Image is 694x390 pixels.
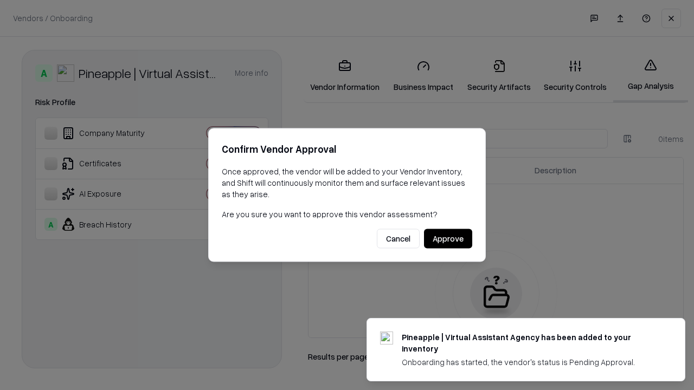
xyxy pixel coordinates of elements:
[377,229,420,249] button: Cancel
[380,331,393,344] img: trypineapple.com
[222,141,472,157] h2: Confirm Vendor Approval
[222,209,472,220] p: Are you sure you want to approve this vendor assessment?
[222,166,472,200] p: Once approved, the vendor will be added to your Vendor Inventory, and Shift will continuously mon...
[424,229,472,249] button: Approve
[402,331,659,354] div: Pineapple | Virtual Assistant Agency has been added to your inventory
[402,356,659,368] div: Onboarding has started, the vendor's status is Pending Approval.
